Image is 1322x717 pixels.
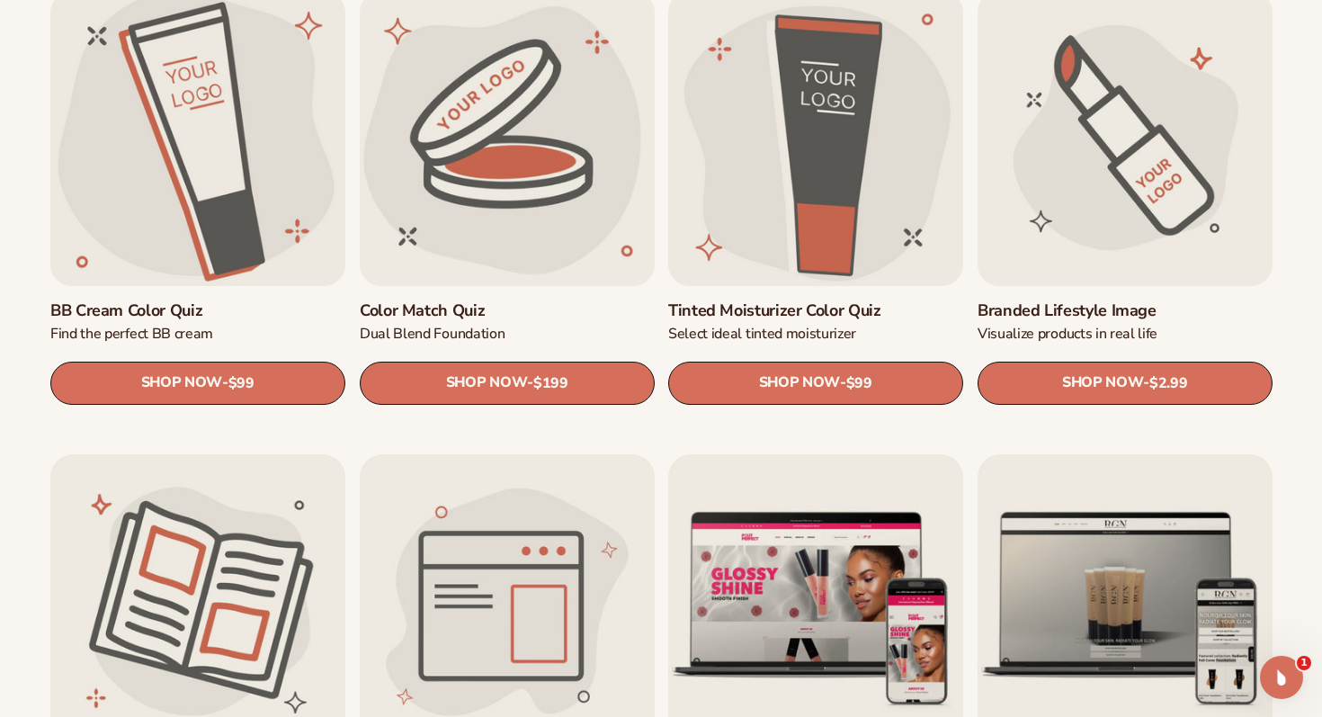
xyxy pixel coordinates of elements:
span: SHOP NOW [445,374,526,391]
a: Tinted Moisturizer Color Quiz [668,300,963,320]
span: SHOP NOW [141,374,222,391]
span: SHOP NOW [759,374,840,391]
a: BB Cream Color Quiz [50,300,345,320]
a: SHOP NOW- $99 [50,361,345,404]
iframe: Intercom live chat [1260,656,1303,699]
span: SHOP NOW [1061,374,1142,391]
span: 1 [1297,656,1311,670]
a: SHOP NOW- $99 [668,361,963,404]
span: $199 [532,374,567,391]
span: $2.99 [1149,374,1187,391]
a: SHOP NOW- $199 [360,361,655,404]
span: $99 [228,374,255,391]
a: Color Match Quiz [360,300,655,320]
a: SHOP NOW- $2.99 [978,361,1273,404]
span: $99 [846,374,872,391]
a: Branded Lifestyle Image [978,300,1273,320]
